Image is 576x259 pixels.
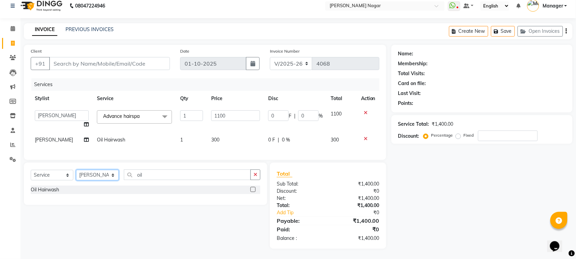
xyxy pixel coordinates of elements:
[328,225,385,233] div: ₹0
[464,132,474,138] label: Fixed
[277,170,292,177] span: Total
[272,225,328,233] div: Paid:
[93,91,176,106] th: Service
[270,48,300,54] label: Invoice Number
[319,112,323,120] span: %
[272,195,328,202] div: Net:
[278,136,279,144] span: |
[264,91,327,106] th: Disc
[398,121,429,128] div: Service Total:
[207,91,264,106] th: Price
[398,80,426,87] div: Card on file:
[491,26,515,37] button: Save
[268,136,275,144] span: 0 F
[328,180,385,188] div: ₹1,400.00
[327,91,357,106] th: Total
[398,70,425,77] div: Total Visits:
[289,112,291,120] span: F
[431,132,453,138] label: Percentage
[331,137,339,143] span: 300
[140,113,143,119] a: x
[272,202,328,209] div: Total:
[272,217,328,225] div: Payable:
[328,188,385,195] div: ₹0
[49,57,170,70] input: Search by Name/Mobile/Email/Code
[272,180,328,188] div: Sub Total:
[449,26,488,37] button: Create New
[331,111,342,117] span: 1100
[103,113,140,119] span: Advance hairspa
[31,57,50,70] button: +91
[272,188,328,195] div: Discount:
[97,137,125,143] span: Oil Hairwash
[328,217,385,225] div: ₹1,400.00
[328,235,385,242] div: ₹1,400.00
[66,26,114,32] a: PREVIOUS INVOICES
[337,209,385,216] div: ₹0
[398,90,421,97] div: Last Visit:
[180,137,183,143] span: 1
[543,2,563,10] span: Manager
[432,121,453,128] div: ₹1,400.00
[328,195,385,202] div: ₹1,400.00
[31,78,385,91] div: Services
[32,24,57,36] a: INVOICE
[272,209,337,216] a: Add Tip
[547,232,569,252] iframe: chat widget
[357,91,379,106] th: Action
[518,26,563,37] button: Open Invoices
[31,186,59,193] div: Oil Hairwash
[328,202,385,209] div: ₹1,400.00
[398,100,414,107] div: Points:
[31,48,42,54] label: Client
[35,137,73,143] span: [PERSON_NAME]
[176,91,207,106] th: Qty
[180,48,189,54] label: Date
[398,50,414,57] div: Name:
[31,91,93,106] th: Stylist
[282,136,290,144] span: 0 %
[398,60,428,67] div: Membership:
[211,137,219,143] span: 300
[398,133,419,140] div: Discount:
[294,112,296,120] span: |
[124,169,251,180] input: Search or Scan
[272,235,328,242] div: Balance :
